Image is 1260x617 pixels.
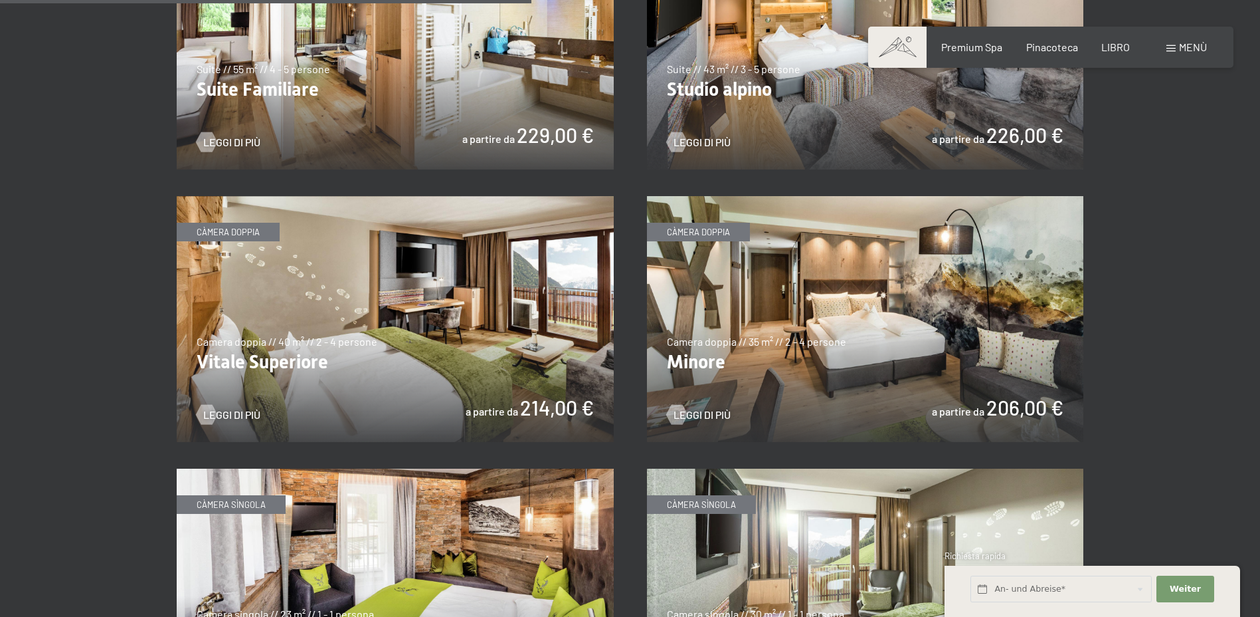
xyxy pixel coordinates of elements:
[197,408,260,422] a: Leggi di più
[674,408,731,422] span: Leggi di più
[647,469,1084,477] a: Singola Superior
[1179,41,1207,53] span: Menù
[1156,576,1214,603] button: Weiter
[1101,41,1130,53] a: LIBRO
[945,551,1006,561] span: Richiesta rapida
[203,135,260,150] span: Leggi di più
[647,197,1084,205] a: Minore
[177,196,614,442] img: Vital Superior
[177,469,614,477] a: Singolo Alpino
[177,197,614,205] a: Vitale Superiore
[941,41,1002,53] a: Premium Spa
[197,135,260,150] a: Leggi di più
[647,196,1084,442] img: Junior
[667,135,731,150] a: Leggi di più
[203,408,260,422] span: Leggi di più
[674,135,731,150] span: Leggi di più
[667,408,731,422] a: Leggi di più
[1026,41,1078,53] a: Pinacoteca
[1170,583,1201,595] span: Weiter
